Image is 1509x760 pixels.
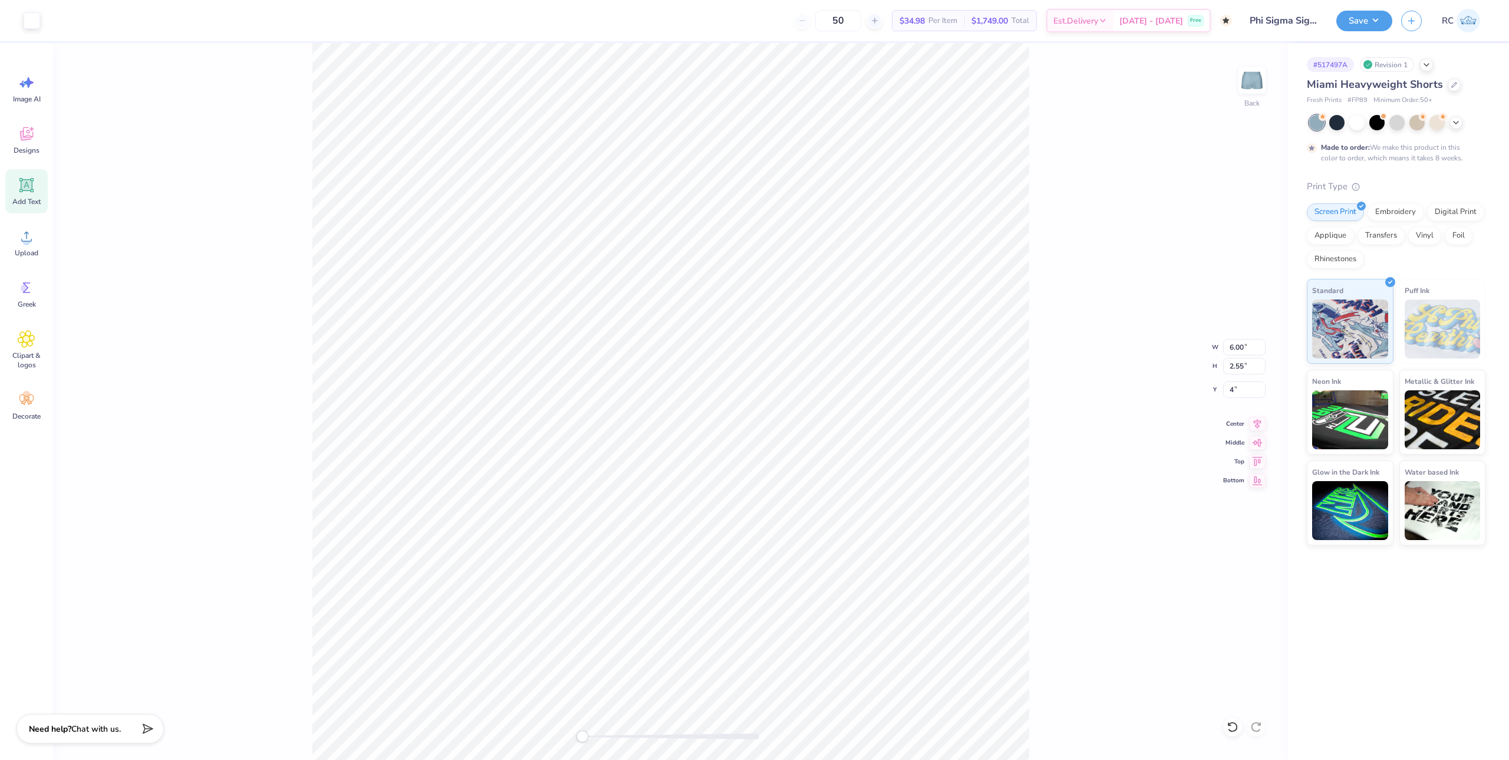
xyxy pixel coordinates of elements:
[1336,11,1392,31] button: Save
[14,146,39,155] span: Designs
[13,94,41,104] span: Image AI
[1405,390,1481,449] img: Metallic & Glitter Ink
[12,197,41,206] span: Add Text
[1223,419,1244,429] span: Center
[1360,57,1414,72] div: Revision 1
[1119,15,1183,27] span: [DATE] - [DATE]
[1373,96,1432,106] span: Minimum Order: 50 +
[1445,227,1472,245] div: Foil
[18,300,36,309] span: Greek
[1307,180,1485,193] div: Print Type
[1405,481,1481,540] img: Water based Ink
[1053,15,1098,27] span: Est. Delivery
[1347,96,1368,106] span: # FP89
[1312,466,1379,478] span: Glow in the Dark Ink
[1190,17,1201,25] span: Free
[1427,203,1484,221] div: Digital Print
[1408,227,1441,245] div: Vinyl
[1307,251,1364,268] div: Rhinestones
[1012,15,1029,27] span: Total
[1405,284,1429,297] span: Puff Ink
[1321,143,1370,152] strong: Made to order:
[815,10,861,31] input: – –
[1312,481,1388,540] img: Glow in the Dark Ink
[1307,96,1342,106] span: Fresh Prints
[1223,457,1244,466] span: Top
[1241,9,1327,32] input: Untitled Design
[29,723,71,735] strong: Need help?
[1307,57,1354,72] div: # 517497A
[1312,300,1388,358] img: Standard
[928,15,957,27] span: Per Item
[1368,203,1424,221] div: Embroidery
[1442,14,1454,28] span: RC
[15,248,38,258] span: Upload
[1312,284,1343,297] span: Standard
[1244,98,1260,108] div: Back
[1307,77,1443,91] span: Miami Heavyweight Shorts
[576,731,588,742] div: Accessibility label
[1223,476,1244,485] span: Bottom
[1457,9,1480,32] img: Rio Cabojoc
[900,15,925,27] span: $34.98
[1223,438,1244,448] span: Middle
[1405,375,1474,387] span: Metallic & Glitter Ink
[1405,466,1459,478] span: Water based Ink
[1312,375,1341,387] span: Neon Ink
[1240,68,1264,92] img: Back
[1358,227,1405,245] div: Transfers
[12,412,41,421] span: Decorate
[971,15,1008,27] span: $1,749.00
[71,723,121,735] span: Chat with us.
[1405,300,1481,358] img: Puff Ink
[1307,227,1354,245] div: Applique
[1436,9,1485,32] a: RC
[7,351,46,370] span: Clipart & logos
[1312,390,1388,449] img: Neon Ink
[1321,142,1466,163] div: We make this product in this color to order, which means it takes 8 weeks.
[1307,203,1364,221] div: Screen Print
